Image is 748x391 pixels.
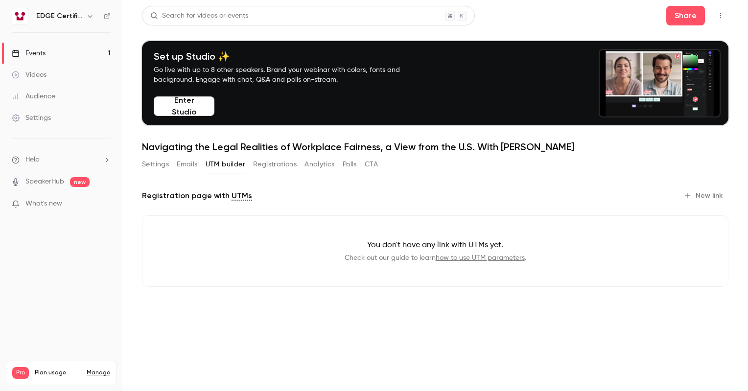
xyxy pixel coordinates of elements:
[666,6,705,25] button: Share
[343,157,357,172] button: Polls
[12,92,55,101] div: Audience
[150,11,248,21] div: Search for videos or events
[154,50,423,62] h4: Set up Studio ✨
[37,58,88,64] div: Domain Overview
[16,25,23,33] img: website_grey.svg
[12,70,47,80] div: Videos
[436,254,525,261] a: how to use UTM parameters
[35,369,81,377] span: Plan usage
[12,113,51,123] div: Settings
[304,157,335,172] button: Analytics
[142,190,252,202] p: Registration page with
[154,65,423,85] p: Go live with up to 8 other speakers. Brand your webinar with colors, fonts and background. Engage...
[12,155,111,165] li: help-dropdown-opener
[25,155,40,165] span: Help
[70,177,90,187] span: new
[158,253,712,263] p: Check out our guide to learn .
[12,367,29,379] span: Pro
[25,177,64,187] a: SpeakerHub
[26,57,34,65] img: tab_domain_overview_orange.svg
[12,48,46,58] div: Events
[142,157,169,172] button: Settings
[87,369,110,377] a: Manage
[158,239,712,251] p: You don't have any link with UTMs yet.
[142,141,728,153] h1: Navigating the Legal Realities of Workplace Fairness, a View from the U.S. With [PERSON_NAME]
[25,25,108,33] div: Domain: [DOMAIN_NAME]
[232,190,252,202] a: UTMs
[206,157,245,172] button: UTM builder
[108,58,165,64] div: Keywords by Traffic
[365,157,378,172] button: CTA
[16,16,23,23] img: logo_orange.svg
[680,188,728,204] button: New link
[36,11,82,21] h6: EDGE Certification
[12,8,28,24] img: EDGE Certification
[97,57,105,65] img: tab_keywords_by_traffic_grey.svg
[27,16,48,23] div: v 4.0.25
[177,157,197,172] button: Emails
[25,199,62,209] span: What's new
[154,96,214,116] button: Enter Studio
[253,157,297,172] button: Registrations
